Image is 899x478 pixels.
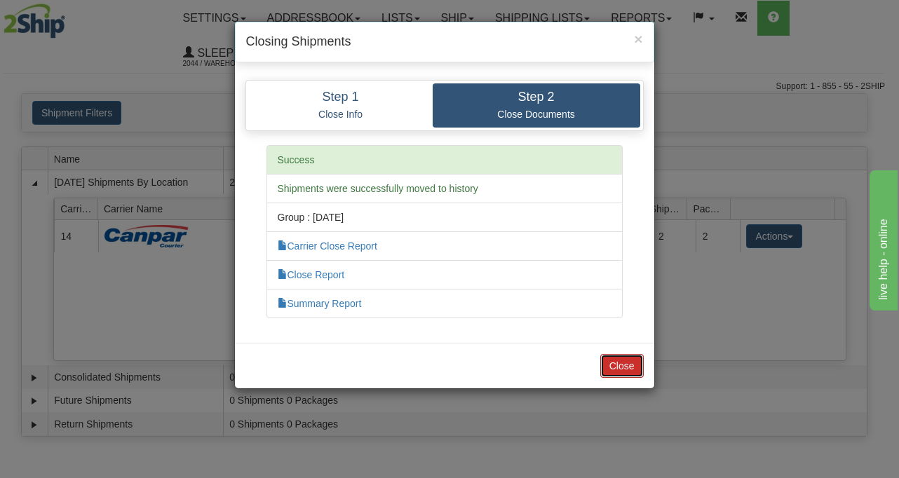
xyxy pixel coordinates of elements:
li: Success [266,145,623,175]
a: Step 1 Close Info [249,83,433,128]
p: Close Documents [443,108,630,121]
h4: Closing Shipments [246,33,643,51]
a: Summary Report [278,298,362,309]
iframe: chat widget [867,168,898,310]
a: Step 2 Close Documents [433,83,640,128]
a: Carrier Close Report [278,240,377,252]
h4: Step 2 [443,90,630,104]
h4: Step 1 [259,90,422,104]
div: live help - online [11,8,130,25]
p: Close Info [259,108,422,121]
li: Shipments were successfully moved to history [266,174,623,203]
a: Close Report [278,269,345,280]
button: Close [600,354,644,378]
button: Close [634,32,642,46]
span: × [634,31,642,47]
li: Group : [DATE] [266,203,623,232]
